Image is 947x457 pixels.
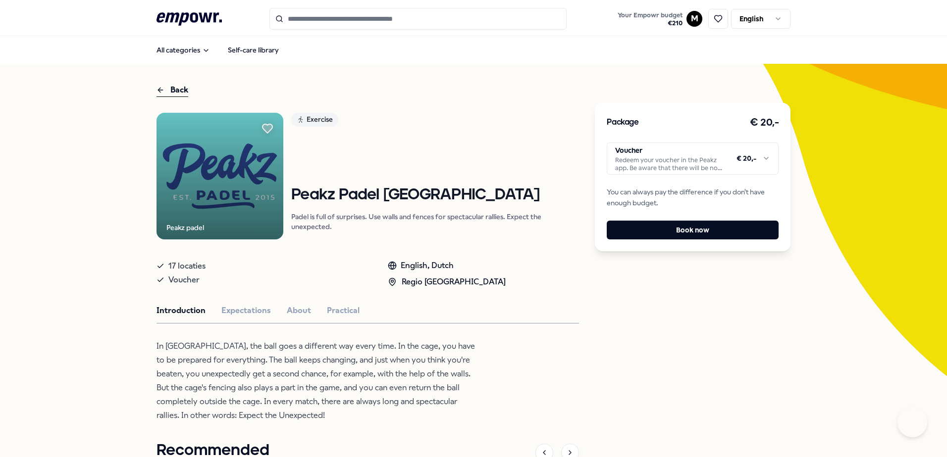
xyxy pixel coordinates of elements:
button: About [287,304,311,317]
div: Regio [GEOGRAPHIC_DATA] [388,275,506,288]
button: Book now [607,221,779,239]
button: Practical [327,304,360,317]
h1: Peakz Padel [GEOGRAPHIC_DATA] [291,186,579,204]
a: Exercise [291,113,579,130]
h3: Package [607,116,638,129]
p: In [GEOGRAPHIC_DATA], the ball goes a different way every time. In the cage, you have to be prepa... [157,339,478,422]
iframe: Help Scout Beacon - Open [897,408,927,437]
button: Your Empowr budget€210 [616,9,684,29]
input: Search for products, categories or subcategories [269,8,567,30]
h3: € 20,- [750,115,779,131]
img: Product Image [157,113,283,239]
nav: Main [149,40,287,60]
span: 17 locaties [168,259,206,273]
div: English, Dutch [388,259,506,272]
button: Introduction [157,304,206,317]
a: Self-care library [220,40,287,60]
span: € 210 [618,19,683,27]
a: Your Empowr budget€210 [614,8,686,29]
p: Padel is full of surprises. Use walls and fences for spectacular rallies. Expect the unexpected. [291,212,579,231]
div: Peakz padel [166,222,204,233]
button: Expectations [221,304,271,317]
div: Back [157,84,188,97]
span: You can always pay the difference if you don't have enough budget. [607,186,779,209]
span: Voucher [168,273,200,287]
button: M [686,11,702,27]
span: Your Empowr budget [618,11,683,19]
button: All categories [149,40,218,60]
div: Exercise [291,113,338,127]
